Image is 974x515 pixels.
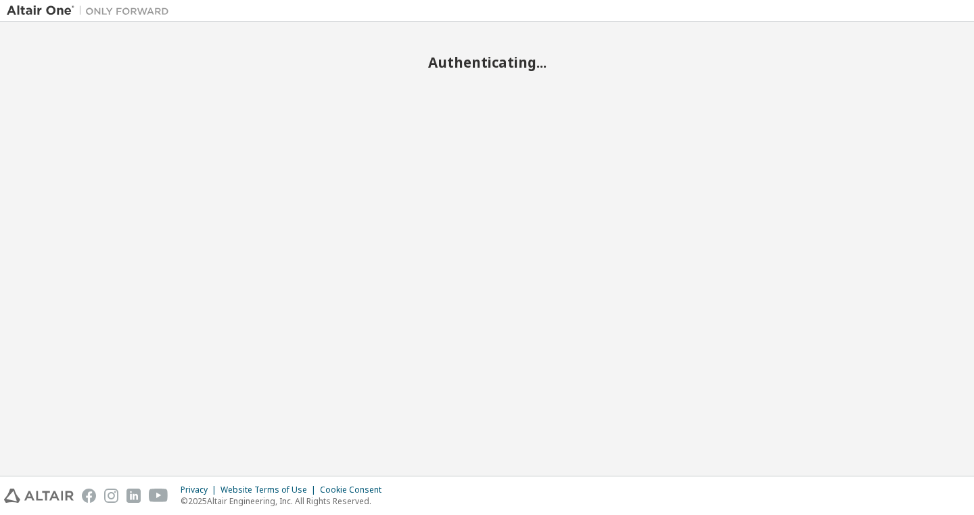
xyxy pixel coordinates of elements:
h2: Authenticating... [7,53,967,71]
img: Altair One [7,4,176,18]
p: © 2025 Altair Engineering, Inc. All Rights Reserved. [181,495,390,507]
img: youtube.svg [149,489,168,503]
div: Cookie Consent [320,485,390,495]
div: Privacy [181,485,221,495]
img: facebook.svg [82,489,96,503]
img: altair_logo.svg [4,489,74,503]
div: Website Terms of Use [221,485,320,495]
img: linkedin.svg [126,489,141,503]
img: instagram.svg [104,489,118,503]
